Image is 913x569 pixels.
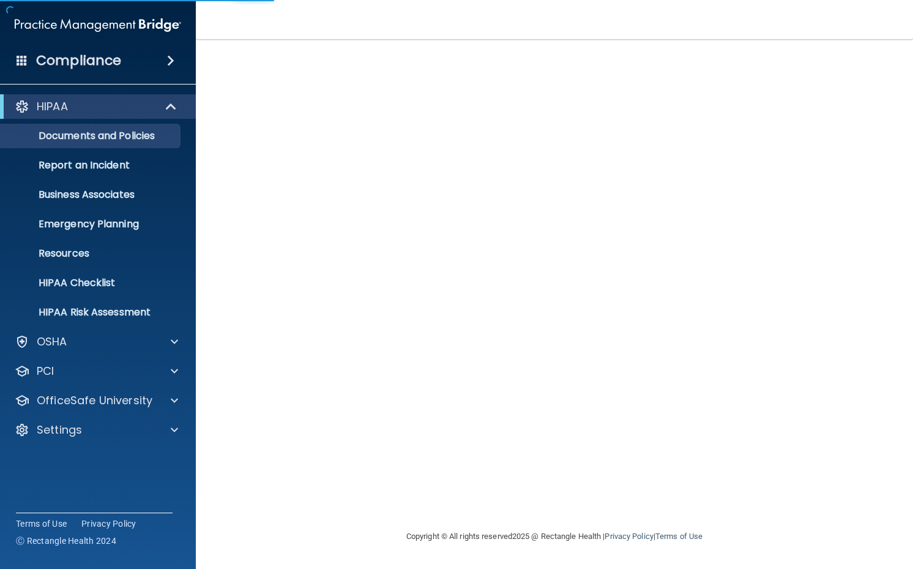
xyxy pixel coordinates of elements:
p: PCI [37,364,54,379]
p: OSHA [37,334,67,349]
a: OfficeSafe University [15,393,178,408]
a: Terms of Use [655,532,702,541]
a: Settings [15,423,178,437]
div: Copyright © All rights reserved 2025 @ Rectangle Health | | [331,517,778,556]
a: Privacy Policy [605,532,653,541]
p: OfficeSafe University [37,393,152,408]
p: Report an Incident [8,159,175,171]
p: Business Associates [8,189,175,201]
a: PCI [15,364,178,379]
p: HIPAA Risk Assessment [8,306,175,318]
p: Resources [8,247,175,260]
a: HIPAA [15,99,177,114]
a: Privacy Policy [81,518,136,530]
p: Settings [37,423,82,437]
span: Ⓒ Rectangle Health 2024 [16,535,116,547]
a: OSHA [15,334,178,349]
p: Emergency Planning [8,218,175,230]
p: HIPAA [37,99,68,114]
h4: Compliance [36,52,121,69]
img: PMB logo [15,13,181,37]
p: HIPAA Checklist [8,277,175,289]
a: Terms of Use [16,518,67,530]
p: Documents and Policies [8,130,175,142]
